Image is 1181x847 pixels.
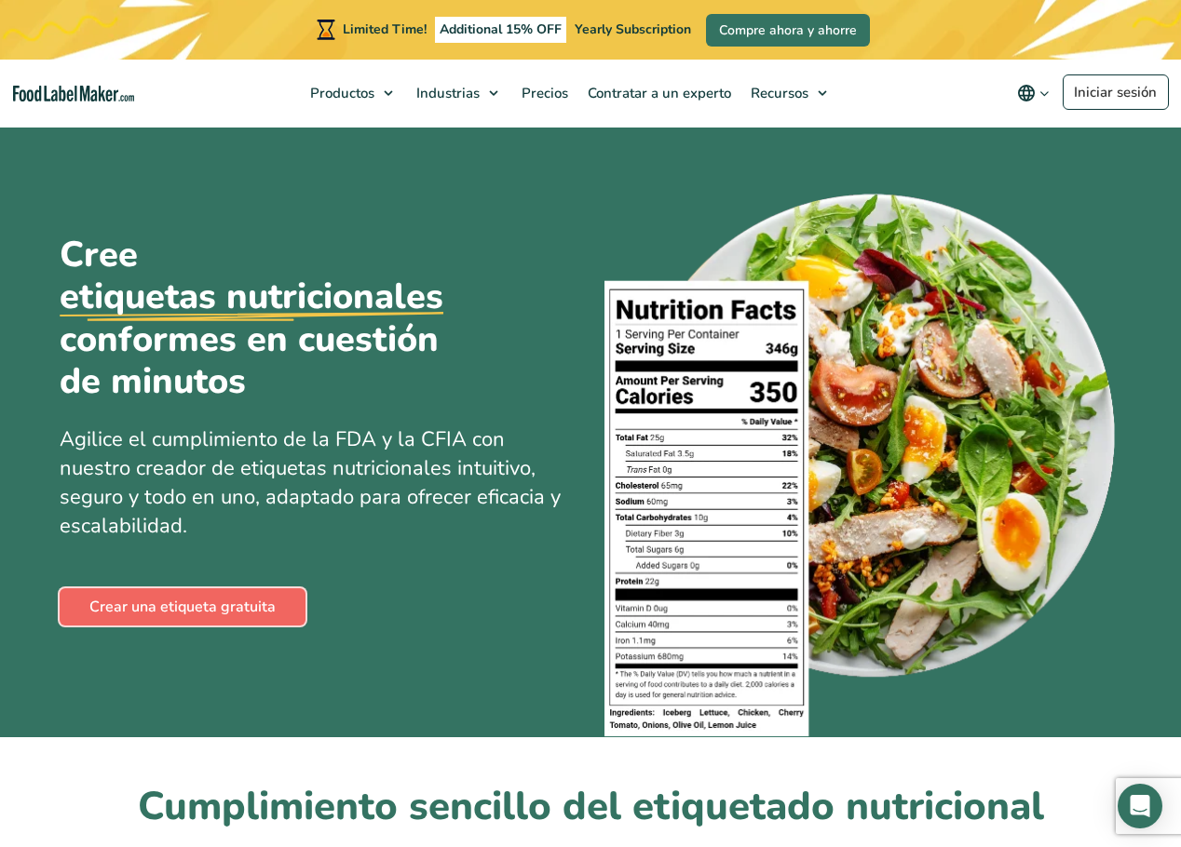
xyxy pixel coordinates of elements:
span: Limited Time! [343,20,427,38]
u: etiquetas nutricionales [60,276,443,318]
div: Open Intercom Messenger [1118,784,1162,828]
img: Un plato de comida con una etiqueta de información nutricional encima. [604,181,1121,737]
a: Precios [512,60,574,127]
a: Contratar a un experto [578,60,737,127]
span: Productos [305,84,376,102]
a: Compre ahora y ahorre [706,14,870,47]
span: Additional 15% OFF [435,17,566,43]
span: Agilice el cumplimiento de la FDA y la CFIA con nuestro creador de etiquetas nutricionales intuit... [60,425,561,539]
a: Industrias [407,60,508,127]
span: Recursos [745,84,810,102]
a: Productos [301,60,402,127]
span: Precios [516,84,570,102]
a: Recursos [741,60,836,127]
a: Crear una etiqueta gratuita [60,588,305,625]
h1: Cree conformes en cuestión de minutos [60,234,488,404]
h2: Cumplimiento sencillo del etiquetado nutricional [60,782,1121,833]
a: Iniciar sesión [1063,74,1169,110]
span: Contratar a un experto [582,84,733,102]
span: Industrias [411,84,482,102]
span: Yearly Subscription [575,20,691,38]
